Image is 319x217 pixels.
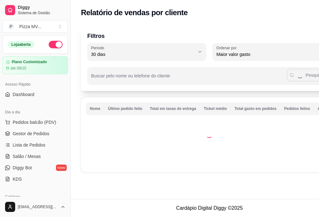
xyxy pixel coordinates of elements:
input: Buscar pelo nome ou telefone do cliente [91,75,287,81]
a: Plano Customizadoaté 08/10 [3,56,68,74]
span: Salão / Mesas [13,153,41,160]
div: Loading [206,132,212,138]
label: Ordenar por [216,45,239,51]
span: KDS [13,176,22,182]
button: [EMAIL_ADDRESS][DOMAIN_NAME] [3,199,68,214]
span: Lista de Pedidos [13,142,46,148]
button: Select a team [3,20,68,33]
h2: Relatório de vendas por cliente [81,8,188,18]
div: Dia a dia [3,107,68,117]
span: Pedidos balcão (PDV) [13,119,56,125]
span: [EMAIL_ADDRESS][DOMAIN_NAME] [18,204,58,209]
a: KDS [3,174,68,184]
span: Dashboard [13,91,34,98]
button: Pedidos balcão (PDV) [3,117,68,127]
label: Período [91,45,106,51]
span: 30 dias [91,51,195,57]
span: Sistema de Gestão [18,10,65,15]
a: Salão / Mesas [3,151,68,161]
article: Plano Customizado [12,60,47,64]
a: Diggy Botnovo [3,163,68,173]
a: Dashboard [3,89,68,99]
span: Gestor de Pedidos [13,130,49,137]
button: Período30 dias [87,43,206,61]
span: Diggy Bot [13,165,32,171]
div: Loja aberta [8,41,34,48]
div: Catálogo [3,192,68,202]
span: P [8,23,14,30]
div: Acesso Rápido [3,79,68,89]
a: Gestor de Pedidos [3,129,68,139]
article: até 08/10 [10,66,26,71]
a: Lista de Pedidos [3,140,68,150]
span: Diggy [18,5,65,10]
div: Pizza MV ... [19,23,41,30]
a: DiggySistema de Gestão [3,3,68,18]
button: Alterar Status [49,41,63,48]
